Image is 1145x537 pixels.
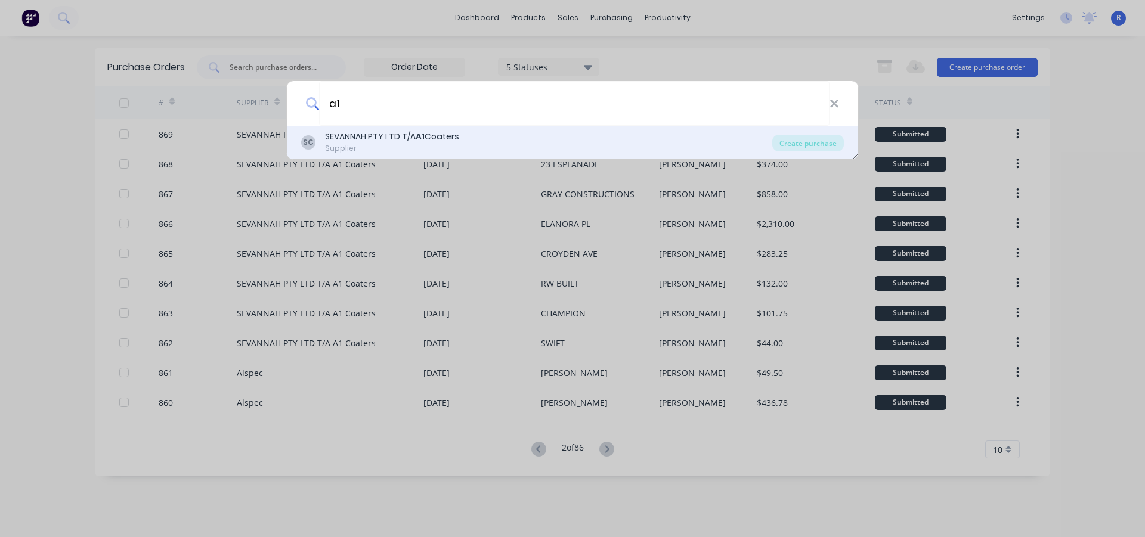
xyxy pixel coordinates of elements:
[319,81,830,126] input: Enter a supplier name to create a new order...
[772,135,844,151] div: Create purchase
[416,131,425,142] b: A1
[325,131,459,143] div: SEVANNAH PTY LTD T/A Coaters
[325,143,459,154] div: Supplier
[301,135,315,150] div: SC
